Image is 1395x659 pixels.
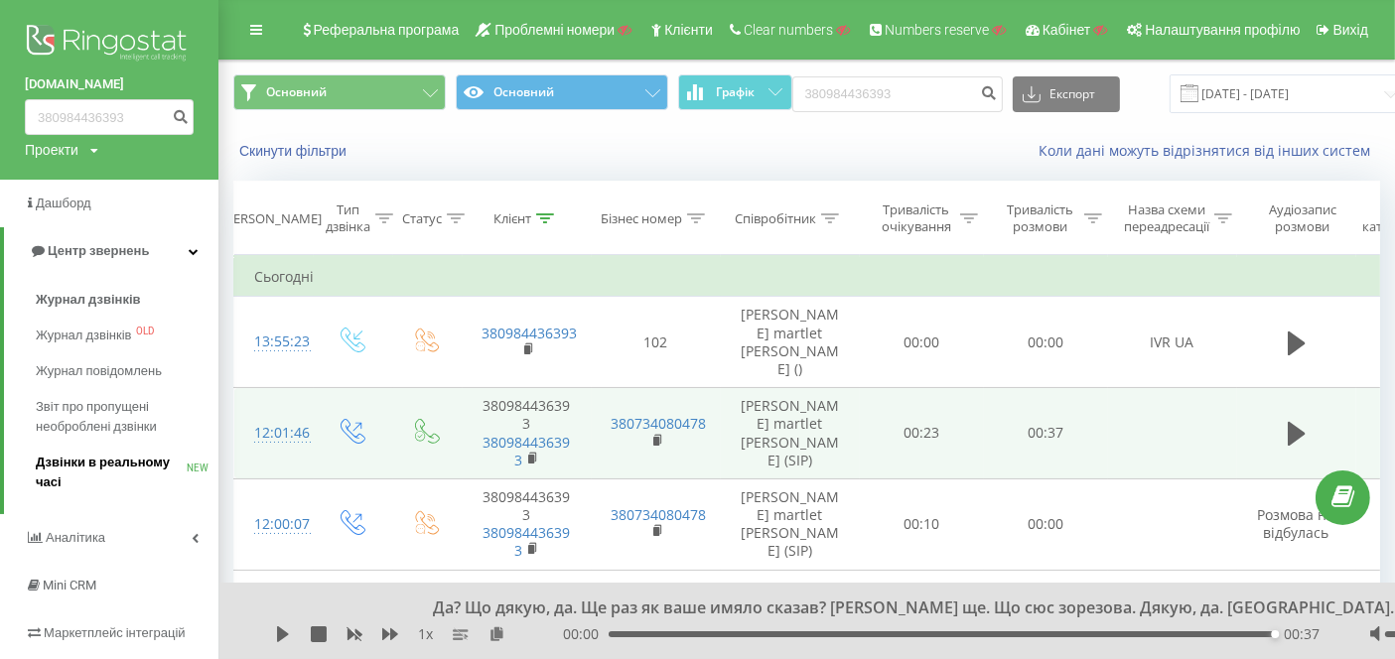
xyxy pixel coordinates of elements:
[1013,76,1120,112] button: Експорт
[46,530,105,545] span: Аналiтика
[36,282,218,318] a: Журнал дзвінків
[1254,201,1350,235] div: Аудіозапис розмови
[326,201,370,235] div: Тип дзвінка
[1285,624,1321,644] span: 00:37
[494,22,615,38] span: Проблемні номери
[484,433,571,469] a: 380984436393
[1124,201,1209,235] div: Назва схеми переадресації
[860,388,984,479] td: 00:23
[563,624,609,644] span: 00:00
[25,20,194,69] img: Ringostat logo
[612,505,707,524] a: 380734080478
[1145,22,1300,38] span: Налаштування профілю
[493,210,531,227] div: Клієнт
[721,478,860,570] td: [PERSON_NAME] martlet [PERSON_NAME] (SIP)
[885,22,989,38] span: Numbers reserve
[1258,505,1335,542] span: Розмова не відбулась
[36,361,162,381] span: Журнал повідомлень
[254,414,294,453] div: 12:01:46
[36,397,209,437] span: Звіт про пропущені необроблені дзвінки
[36,326,131,345] span: Журнал дзвінків
[860,297,984,388] td: 00:00
[1108,297,1237,388] td: IVR UA
[1043,22,1091,38] span: Кабінет
[984,388,1108,479] td: 00:37
[266,84,327,100] span: Основний
[36,196,91,210] span: Дашборд
[984,478,1108,570] td: 00:00
[877,201,955,235] div: Тривалість очікування
[484,523,571,560] a: 380984436393
[678,74,792,110] button: Графік
[36,445,218,500] a: Дзвінки в реальному часіNEW
[36,290,141,310] span: Журнал дзвінків
[402,210,442,227] div: Статус
[601,210,682,227] div: Бізнес номер
[1271,630,1279,638] div: Accessibility label
[483,324,578,342] a: 380984436393
[592,297,721,388] td: 102
[48,243,149,258] span: Центр звернень
[314,22,460,38] span: Реферальна програма
[36,318,218,353] a: Журнал дзвінківOLD
[36,453,187,492] span: Дзвінки в реальному часі
[36,389,218,445] a: Звіт про пропущені необроблені дзвінки
[984,297,1108,388] td: 00:00
[221,210,322,227] div: [PERSON_NAME]
[254,505,294,544] div: 12:00:07
[860,478,984,570] td: 00:10
[721,388,860,479] td: [PERSON_NAME] martlet [PERSON_NAME] (SIP)
[664,22,713,38] span: Клієнти
[36,353,218,389] a: Журнал повідомлень
[456,74,668,110] button: Основний
[233,74,446,110] button: Основний
[463,478,592,570] td: 380984436393
[735,210,816,227] div: Співробітник
[721,297,860,388] td: [PERSON_NAME] martlet [PERSON_NAME] ()
[43,578,96,593] span: Mini CRM
[233,142,356,160] button: Скинути фільтри
[25,99,194,135] input: Пошук за номером
[44,625,186,640] span: Маркетплейс інтеграцій
[717,85,756,99] span: Графік
[25,140,78,160] div: Проекти
[25,74,194,94] a: [DOMAIN_NAME]
[792,76,1003,112] input: Пошук за номером
[254,323,294,361] div: 13:55:23
[744,22,833,38] span: Clear numbers
[1333,22,1368,38] span: Вихід
[1001,201,1079,235] div: Тривалість розмови
[4,227,218,275] a: Центр звернень
[463,388,592,479] td: 380984436393
[418,624,433,644] span: 1 x
[612,414,707,433] a: 380734080478
[1039,141,1380,160] a: Коли дані можуть відрізнятися вiд інших систем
